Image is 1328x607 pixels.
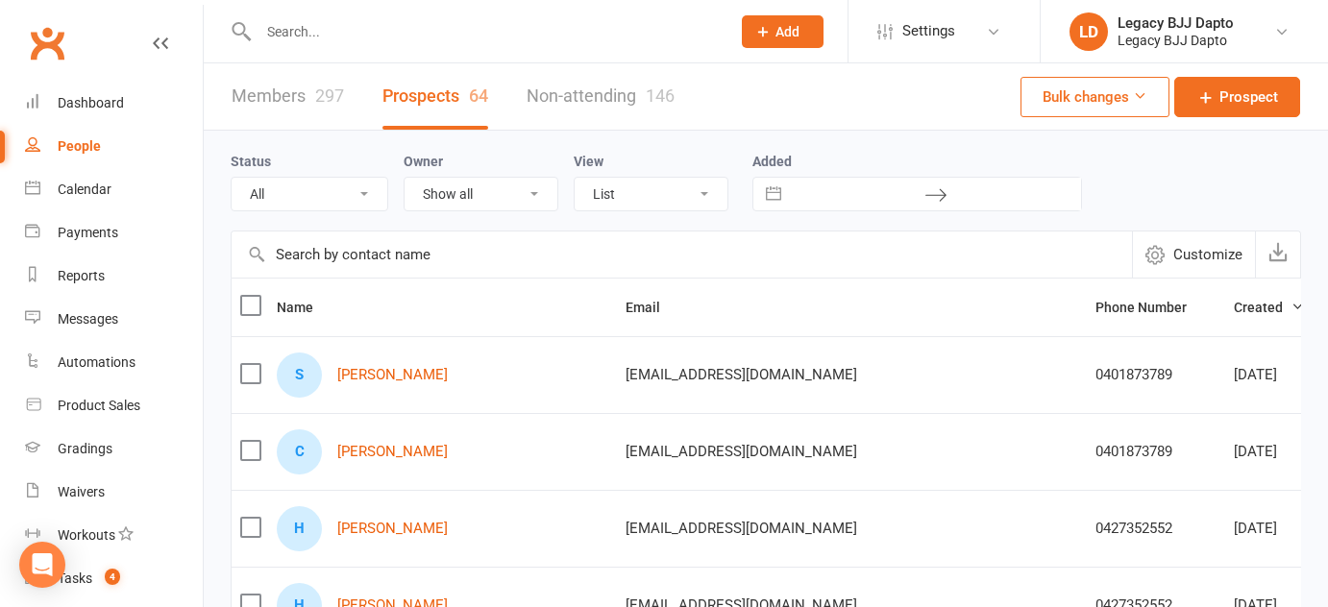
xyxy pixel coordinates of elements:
div: Automations [58,354,135,370]
div: Sebastian [277,352,322,398]
button: Add [742,15,824,48]
span: [EMAIL_ADDRESS][DOMAIN_NAME] [626,510,857,546]
div: 0401873789 [1095,444,1217,460]
span: Email [626,300,681,315]
label: Added [752,154,1082,169]
input: Search... [253,18,717,45]
div: [DATE] [1234,521,1304,537]
button: Email [626,296,681,319]
a: Product Sales [25,384,203,427]
span: Created [1234,300,1304,315]
div: 146 [646,85,675,106]
label: View [574,154,603,169]
a: [PERSON_NAME] [337,444,448,460]
div: 297 [315,85,344,106]
span: 4 [105,569,120,585]
a: Messages [25,298,203,341]
div: Workouts [58,527,115,543]
label: Status [231,154,271,169]
span: Name [277,300,334,315]
div: Legacy BJJ Dapto [1118,14,1234,32]
a: Calendar [25,168,203,211]
div: Dashboard [58,95,124,110]
div: 0401873789 [1095,367,1217,383]
div: Open Intercom Messenger [19,542,65,588]
a: Gradings [25,427,203,471]
span: [EMAIL_ADDRESS][DOMAIN_NAME] [626,356,857,393]
span: Phone Number [1095,300,1208,315]
div: 64 [469,85,488,106]
div: Tasks [58,571,92,586]
a: Automations [25,341,203,384]
a: Reports [25,255,203,298]
a: Members297 [232,63,344,130]
div: Waivers [58,484,105,499]
div: Product Sales [58,398,140,413]
a: Waivers [25,471,203,514]
div: LD [1070,12,1108,51]
div: 0427352552 [1095,521,1217,537]
a: Prospect [1174,77,1300,117]
div: Hamish [277,506,322,551]
a: Workouts [25,514,203,557]
label: Owner [404,154,443,169]
a: Dashboard [25,82,203,125]
a: [PERSON_NAME] [337,521,448,537]
span: Settings [902,10,955,53]
a: Tasks 4 [25,557,203,600]
div: Calendar [58,182,111,197]
div: Messages [58,311,118,327]
div: Legacy BJJ Dapto [1118,32,1234,49]
a: [PERSON_NAME] [337,367,448,383]
div: Gradings [58,441,112,456]
div: Payments [58,225,118,240]
button: Name [277,296,334,319]
a: People [25,125,203,168]
span: [EMAIL_ADDRESS][DOMAIN_NAME] [626,433,857,470]
input: Search by contact name [232,231,1132,278]
span: Customize [1173,243,1242,266]
a: Clubworx [23,19,71,67]
a: Prospects64 [382,63,488,130]
div: Reports [58,268,105,283]
a: Non-attending146 [527,63,675,130]
div: [DATE] [1234,444,1304,460]
div: [DATE] [1234,367,1304,383]
button: Phone Number [1095,296,1208,319]
button: Customize [1132,231,1255,278]
span: Prospect [1219,85,1278,109]
a: Payments [25,211,203,255]
button: Created [1234,296,1304,319]
div: People [58,138,101,154]
button: Interact with the calendar and add the check-in date for your trip. [756,178,791,210]
span: Add [775,24,799,39]
div: Claudia [277,429,322,474]
button: Bulk changes [1021,77,1169,117]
